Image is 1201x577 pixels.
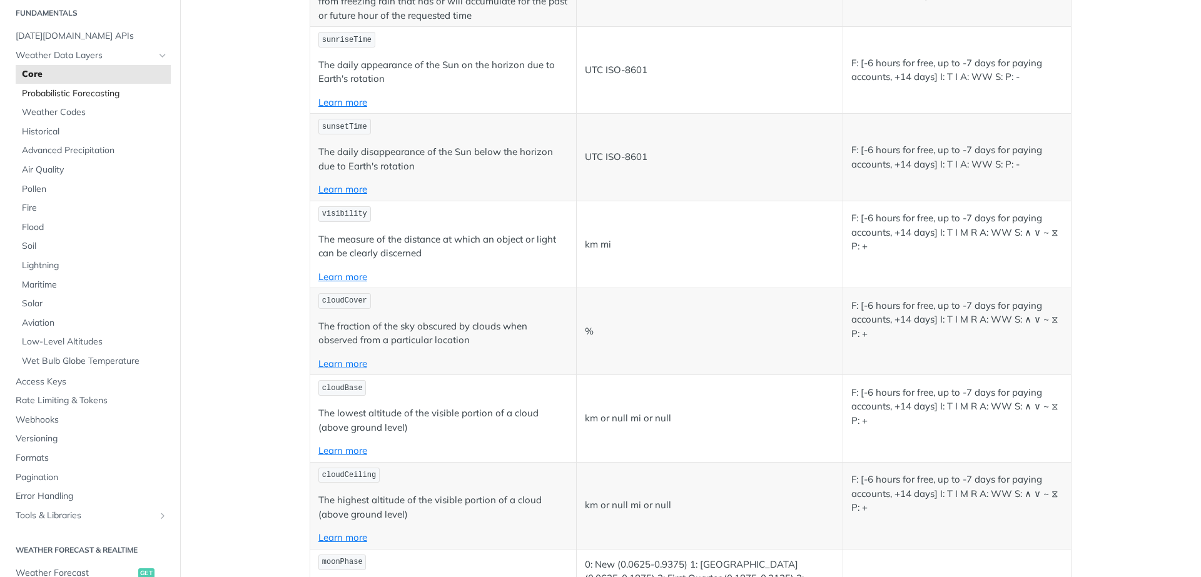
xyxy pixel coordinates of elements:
[16,65,171,84] a: Core
[322,123,367,131] span: sunsetTime
[158,51,168,61] button: Hide subpages for Weather Data Layers
[16,84,171,103] a: Probabilistic Forecasting
[16,352,171,371] a: Wet Bulb Globe Temperature
[16,394,168,407] span: Rate Limiting & Tokens
[9,27,171,46] a: [DATE][DOMAIN_NAME] APIs
[9,46,171,65] a: Weather Data LayersHide subpages for Weather Data Layers
[16,376,168,388] span: Access Keys
[318,145,568,173] p: The daily disappearance of the Sun below the horizon due to Earth's rotation
[22,68,168,81] span: Core
[22,106,168,119] span: Weather Codes
[585,329,834,343] p: km mi
[22,317,168,329] span: Aviation
[9,429,171,448] a: Versioning
[16,49,155,62] span: Weather Data Layers
[322,301,367,309] span: visibility
[9,373,171,391] a: Access Keys
[322,550,367,559] span: cloudCover
[9,544,171,556] h2: Weather Forecast & realtime
[22,126,168,138] span: Historical
[9,506,171,525] a: Tools & LibrariesShow subpages for Tools & Libraries
[851,143,1063,171] p: F: [-6 hours for free, up to -7 days for paying accounts, +14 days] I: T I A: WW S: P: -
[16,218,171,237] a: Flood
[851,397,1063,409] span: Expand image
[9,391,171,410] a: Rate Limiting & Tokens
[16,256,171,275] a: Lightning
[9,8,171,19] h2: Fundamentals
[22,298,168,310] span: Solar
[851,303,1063,315] span: Expand image
[16,237,171,256] a: Soil
[22,336,168,348] span: Low-Level Altitudes
[16,414,168,426] span: Webhooks
[16,103,171,122] a: Weather Codes
[318,362,367,374] a: Learn more
[16,30,168,43] span: [DATE][DOMAIN_NAME] APIs
[22,183,168,196] span: Pollen
[16,199,171,218] a: Fire
[322,36,372,44] span: sunriseTime
[22,202,168,214] span: Fire
[16,180,171,199] a: Pollen
[22,88,168,100] span: Probabilistic Forecasting
[16,452,168,464] span: Formats
[318,96,367,108] a: Learn more
[851,205,1063,374] p: F: [-6 hours for free, up to -7 days for paying accounts, +14 days] I: T I M R A: WW S: ∧ ∨ ~ ⧖ P: +
[16,294,171,313] a: Solar
[851,56,1063,84] p: F: [-6 hours for free, up to -7 days for paying accounts, +14 days] I: T I A: WW S: P: -
[9,449,171,468] a: Formats
[22,259,168,272] span: Lightning
[22,221,168,234] span: Flood
[9,487,171,506] a: Error Handling
[318,183,367,195] a: Learn more
[16,509,155,522] span: Tools & Libraries
[16,314,171,333] a: Aviation
[16,141,171,160] a: Advanced Precipitation
[585,63,834,78] p: UTC ISO-8601
[16,333,171,351] a: Low-Level Altitudes
[22,144,168,157] span: Advanced Precipitation
[22,279,168,291] span: Maritime
[16,161,171,179] a: Air Quality
[16,471,168,484] span: Pagination
[22,164,168,176] span: Air Quality
[16,123,171,141] a: Historical
[16,276,171,294] a: Maritime
[158,511,168,521] button: Show subpages for Tools & Libraries
[16,490,168,503] span: Error Handling
[9,468,171,487] a: Pagination
[16,433,168,445] span: Versioning
[318,324,568,352] p: The measure of the distance at which an object or light can be clearly discerned
[9,411,171,429] a: Webhooks
[318,58,568,86] p: The daily appearance of the Sun on the horizon due to Earth's rotation
[585,150,834,164] p: UTC ISO-8601
[22,240,168,253] span: Soil
[22,355,168,368] span: Wet Bulb Globe Temperature
[851,439,1063,451] span: Expand image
